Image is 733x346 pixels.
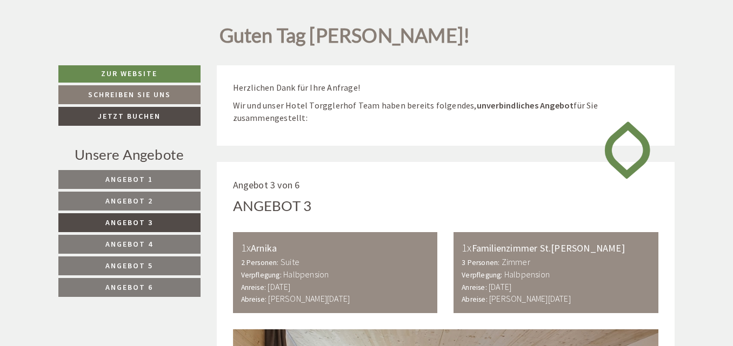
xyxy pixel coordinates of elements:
[462,270,502,280] small: Verpflegung:
[105,174,153,184] span: Angebot 1
[58,65,201,83] a: Zur Website
[58,107,201,126] a: Jetzt buchen
[462,258,499,267] small: 3 Personen:
[462,295,488,304] small: Abreise:
[105,261,153,270] span: Angebot 5
[105,239,153,249] span: Angebot 4
[233,99,659,124] p: Wir und unser Hotel Torgglerhof Team haben bereits folgendes, für Sie zusammengestellt:
[105,196,153,206] span: Angebot 2
[283,269,329,280] b: Halbpension
[241,258,279,267] small: 2 Personen:
[268,281,290,292] b: [DATE]
[596,112,658,188] img: image
[281,256,299,267] b: Suite
[462,283,487,292] small: Anreise:
[489,293,571,304] b: [PERSON_NAME][DATE]
[241,295,267,304] small: Abreise:
[233,179,300,191] span: Angebot 3 von 6
[233,196,312,216] div: Angebot 3
[462,241,471,254] b: 1x
[241,283,266,292] small: Anreise:
[241,270,282,280] small: Verpflegung:
[477,100,574,111] strong: unverbindliches Angebot
[241,240,430,256] div: Arnika
[58,145,201,165] div: Unsere Angebote
[219,25,470,52] h1: Guten Tag [PERSON_NAME]!
[233,82,659,94] p: Herzlichen Dank für Ihre Anfrage!
[504,269,550,280] b: Halbpension
[489,281,511,292] b: [DATE]
[462,240,650,256] div: Familienzimmer St.[PERSON_NAME]
[105,282,153,292] span: Angebot 6
[502,256,530,267] b: Zimmer
[58,85,201,104] a: Schreiben Sie uns
[268,293,350,304] b: [PERSON_NAME][DATE]
[105,218,153,227] span: Angebot 3
[241,241,251,254] b: 1x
